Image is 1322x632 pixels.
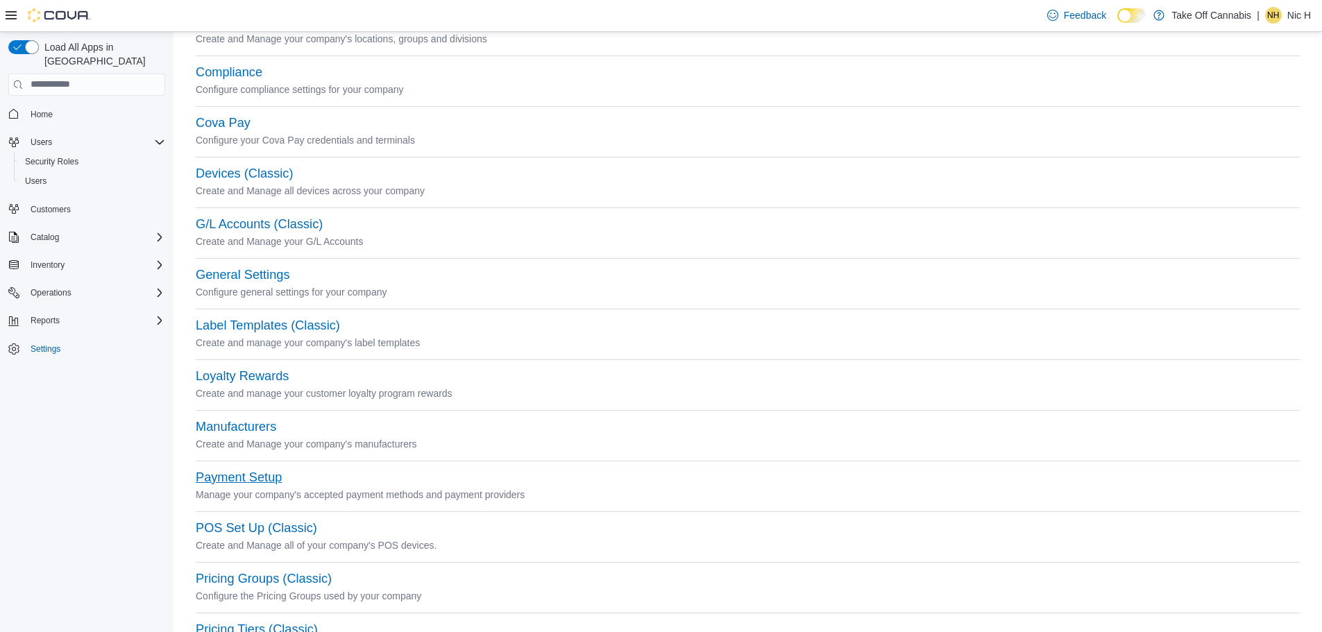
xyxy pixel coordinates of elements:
span: Catalog [31,232,59,243]
button: Catalog [3,228,171,247]
p: Configure the Pricing Groups used by your company [196,588,1300,604]
span: NH [1267,7,1279,24]
span: Operations [25,284,165,301]
a: Home [25,106,58,123]
button: Users [25,134,58,151]
button: POS Set Up (Classic) [196,521,317,536]
input: Dark Mode [1117,8,1146,23]
button: Inventory [25,257,70,273]
span: Security Roles [19,153,165,170]
button: Users [14,171,171,191]
span: Home [25,105,165,123]
a: Settings [25,341,66,357]
a: Feedback [1042,1,1112,29]
span: Feedback [1064,8,1106,22]
button: General Settings [196,268,289,282]
p: Configure compliance settings for your company [196,81,1300,98]
p: Create and Manage your G/L Accounts [196,233,1300,250]
span: Home [31,109,53,120]
button: Label Templates (Classic) [196,318,340,333]
p: | [1257,7,1260,24]
span: Dark Mode [1117,23,1118,24]
button: Manufacturers [196,420,276,434]
button: Pricing Groups (Classic) [196,572,332,586]
button: Users [3,133,171,152]
span: Load All Apps in [GEOGRAPHIC_DATA] [39,40,165,68]
p: Nic H [1287,7,1311,24]
p: Configure general settings for your company [196,284,1300,300]
span: Security Roles [25,156,78,167]
button: G/L Accounts (Classic) [196,217,323,232]
a: Users [19,173,52,189]
a: Security Roles [19,153,84,170]
p: Take Off Cannabis [1171,7,1251,24]
a: Customers [25,201,76,218]
button: Customers [3,199,171,219]
span: Customers [31,204,71,215]
p: Create and Manage all devices across your company [196,182,1300,199]
button: Reports [25,312,65,329]
p: Create and manage your customer loyalty program rewards [196,385,1300,402]
button: Reports [3,311,171,330]
div: Nic H [1265,7,1282,24]
span: Users [25,176,46,187]
p: Manage your company's accepted payment methods and payment providers [196,486,1300,503]
button: Home [3,104,171,124]
p: Create and manage your company's label templates [196,334,1300,351]
span: Inventory [25,257,165,273]
span: Users [19,173,165,189]
p: Create and Manage all of your company's POS devices. [196,537,1300,554]
span: Inventory [31,259,65,271]
p: Create and Manage your company's manufacturers [196,436,1300,452]
span: Catalog [25,229,165,246]
button: Security Roles [14,152,171,171]
span: Reports [25,312,165,329]
span: Settings [31,343,60,355]
img: Cova [28,8,90,22]
span: Reports [31,315,60,326]
span: Customers [25,200,165,218]
button: Devices (Classic) [196,166,293,181]
button: Settings [3,339,171,359]
p: Configure your Cova Pay credentials and terminals [196,132,1300,148]
span: Users [25,134,165,151]
button: Cova Pay [196,116,251,130]
button: Payment Setup [196,470,282,485]
span: Settings [25,340,165,357]
span: Users [31,137,52,148]
button: Inventory [3,255,171,275]
button: Compliance [196,65,262,80]
nav: Complex example [8,99,165,395]
p: Create and Manage your company's locations, groups and divisions [196,31,1300,47]
span: Operations [31,287,71,298]
button: Operations [3,283,171,302]
button: Operations [25,284,77,301]
button: Loyalty Rewards [196,369,289,384]
button: Catalog [25,229,65,246]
